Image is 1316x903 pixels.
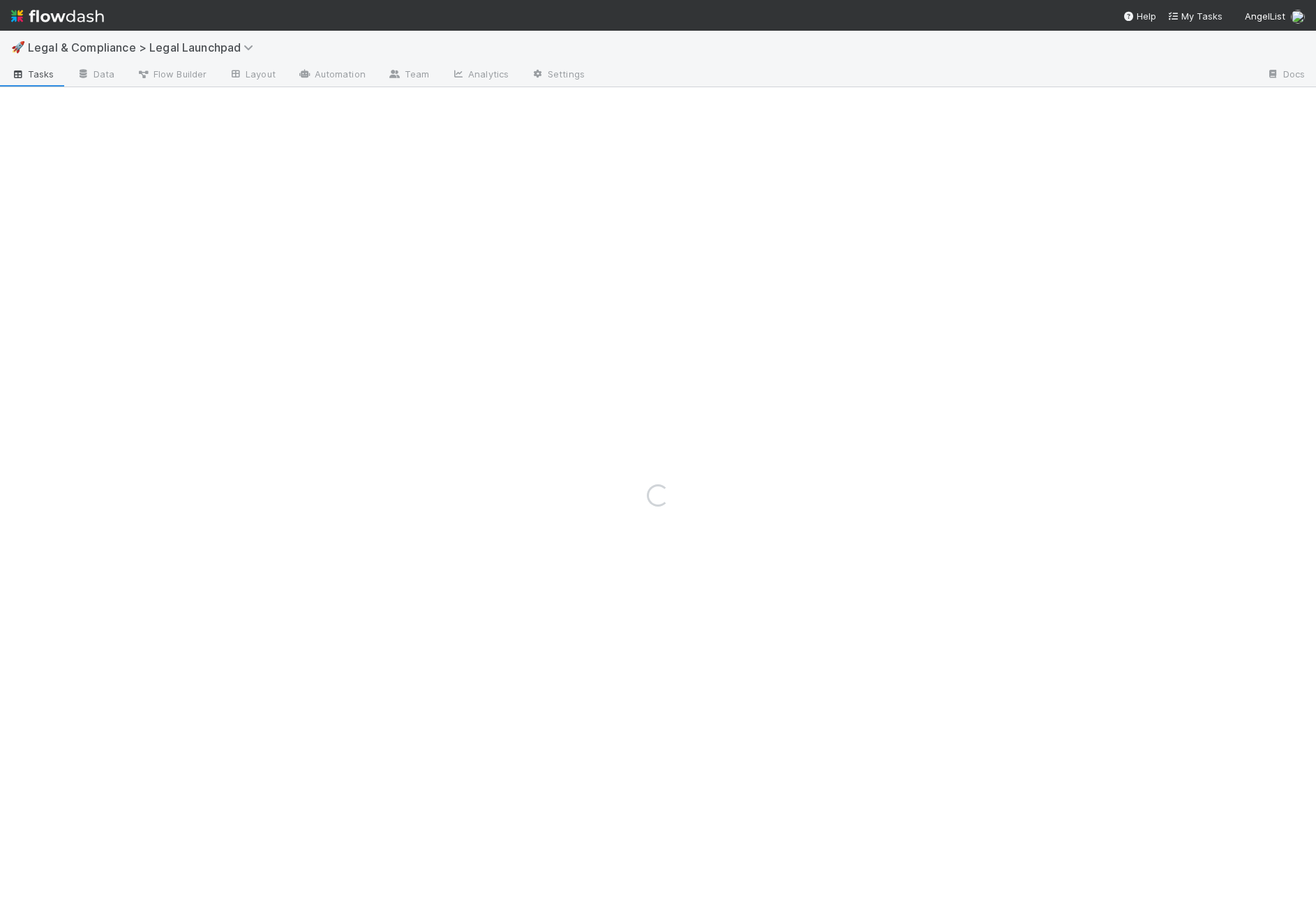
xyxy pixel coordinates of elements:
[28,40,260,54] span: Legal & Compliance > Legal Launchpad
[1245,10,1285,22] span: AngelList
[1167,10,1222,22] span: My Tasks
[66,64,126,87] a: Data
[11,67,54,81] span: Tasks
[377,64,440,87] a: Team
[11,4,104,28] img: logo-inverted-e16ddd16eac7371096b0.svg
[1167,9,1222,23] a: My Tasks
[1291,10,1305,24] img: avatar_2c958fe4-7690-4b4d-a881-c5dfc7d29e13.png
[287,64,377,87] a: Automation
[11,41,25,53] span: 🚀
[1255,64,1316,87] a: Docs
[137,67,207,81] span: Flow Builder
[126,64,218,87] a: Flow Builder
[1123,9,1156,23] div: Help
[440,64,520,87] a: Analytics
[218,64,287,87] a: Layout
[520,64,596,87] a: Settings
